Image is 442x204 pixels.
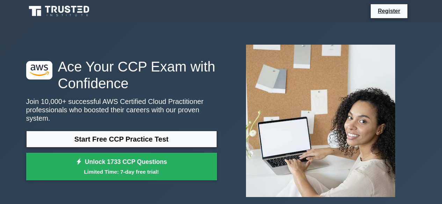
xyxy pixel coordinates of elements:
[26,131,217,148] a: Start Free CCP Practice Test
[35,168,208,176] small: Limited Time: 7-day free trial!
[26,153,217,181] a: Unlock 1733 CCP QuestionsLimited Time: 7-day free trial!
[26,58,217,92] h1: Ace Your CCP Exam with Confidence
[374,7,404,15] a: Register
[26,97,217,122] p: Join 10,000+ successful AWS Certified Cloud Practitioner professionals who boosted their careers ...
